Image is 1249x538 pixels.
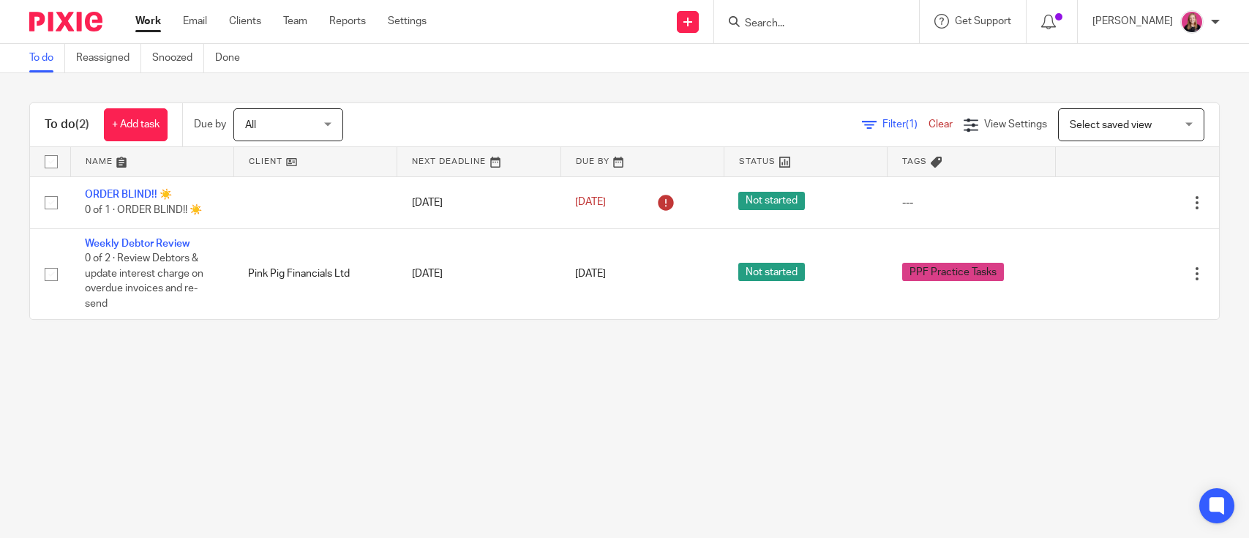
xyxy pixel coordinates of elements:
span: PPF Practice Tasks [902,263,1004,281]
span: Select saved view [1070,120,1152,130]
a: Settings [388,14,427,29]
span: Not started [738,192,805,210]
a: Snoozed [152,44,204,72]
a: Clients [229,14,261,29]
a: Done [215,44,251,72]
a: Email [183,14,207,29]
span: Tags [902,157,927,165]
a: + Add task [104,108,168,141]
td: Pink Pig Financials Ltd [233,228,397,318]
div: --- [902,195,1041,210]
span: (2) [75,119,89,130]
span: [DATE] [575,269,606,279]
h1: To do [45,117,89,132]
img: Team%20headshots.png [1180,10,1204,34]
a: Clear [929,119,953,130]
span: 0 of 2 · Review Debtors & update interest charge on overdue invoices and re-send [85,254,203,310]
td: [DATE] [397,228,560,318]
a: Work [135,14,161,29]
img: Pixie [29,12,102,31]
span: 0 of 1 · ORDER BLIND!! ☀️ [85,205,202,215]
p: [PERSON_NAME] [1092,14,1173,29]
p: Due by [194,117,226,132]
span: Filter [882,119,929,130]
input: Search [743,18,875,31]
span: View Settings [984,119,1047,130]
span: All [245,120,256,130]
a: Reports [329,14,366,29]
a: Reassigned [76,44,141,72]
span: (1) [906,119,918,130]
span: Get Support [955,16,1011,26]
a: Weekly Debtor Review [85,239,190,249]
a: ORDER BLIND!! ☀️ [85,190,172,200]
a: Team [283,14,307,29]
span: Not started [738,263,805,281]
a: To do [29,44,65,72]
span: [DATE] [575,198,606,208]
td: [DATE] [397,176,560,228]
